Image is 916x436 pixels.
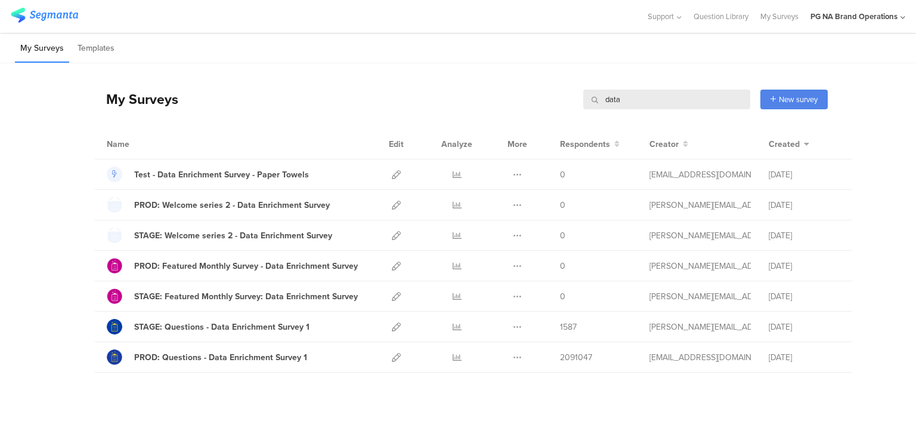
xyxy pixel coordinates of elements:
[107,258,358,274] a: PROD: Featured Monthly Survey - Data Enrichment Survey
[560,168,565,181] span: 0
[649,351,751,364] div: jb@segmanta.com
[649,260,751,272] div: ramkumar.raman@mindtree.com
[107,197,330,213] a: PROD: Welcome series 2 - Data Enrichment Survey
[560,138,610,151] span: Respondents
[107,228,332,243] a: STAGE: Welcome series 2 - Data Enrichment Survey
[15,35,69,63] li: My Surveys
[649,290,751,303] div: ramkumar.raman@mindtree.com
[649,138,679,151] span: Creator
[107,138,178,151] div: Name
[649,321,751,333] div: ramkumar.raman@mindtree.com
[94,89,178,109] div: My Surveys
[648,11,674,22] span: Support
[769,351,840,364] div: [DATE]
[383,129,409,159] div: Edit
[134,229,332,242] div: STAGE: Welcome series 2 - Data Enrichment Survey
[107,288,358,304] a: STAGE: Featured Monthly Survey: Data Enrichment Survey
[560,290,565,303] span: 0
[560,229,565,242] span: 0
[560,138,620,151] button: Respondents
[649,229,751,242] div: ramkumar.raman@mindtree.com
[810,11,898,22] div: PG NA Brand Operations
[769,138,809,151] button: Created
[134,321,310,333] div: STAGE: Questions - Data Enrichment Survey 1
[769,229,840,242] div: [DATE]
[560,321,577,333] span: 1587
[779,94,818,105] span: New survey
[769,290,840,303] div: [DATE]
[649,168,751,181] div: gallup.r@pg.com
[560,199,565,211] span: 0
[649,199,751,211] div: ramkumar.raman@mindtree.com
[11,8,78,23] img: segmanta logo
[134,351,307,364] div: PROD: Questions - Data Enrichment Survey 1
[769,260,840,272] div: [DATE]
[649,138,688,151] button: Creator
[505,129,530,159] div: More
[72,35,120,63] li: Templates
[134,260,358,272] div: PROD: Featured Monthly Survey - Data Enrichment Survey
[107,167,309,182] a: Test - Data Enrichment Survey - Paper Towels
[107,349,307,365] a: PROD: Questions - Data Enrichment Survey 1
[769,199,840,211] div: [DATE]
[134,199,330,211] div: PROD: Welcome series 2 - Data Enrichment Survey
[769,321,840,333] div: [DATE]
[583,90,750,109] input: Survey Name, Creator...
[560,351,592,364] span: 2091047
[134,168,309,181] div: Test - Data Enrichment Survey - Paper Towels
[107,319,310,334] a: STAGE: Questions - Data Enrichment Survey 1
[134,290,358,303] div: STAGE: Featured Monthly Survey: Data Enrichment Survey
[439,129,475,159] div: Analyze
[560,260,565,272] span: 0
[769,168,840,181] div: [DATE]
[769,138,800,151] span: Created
